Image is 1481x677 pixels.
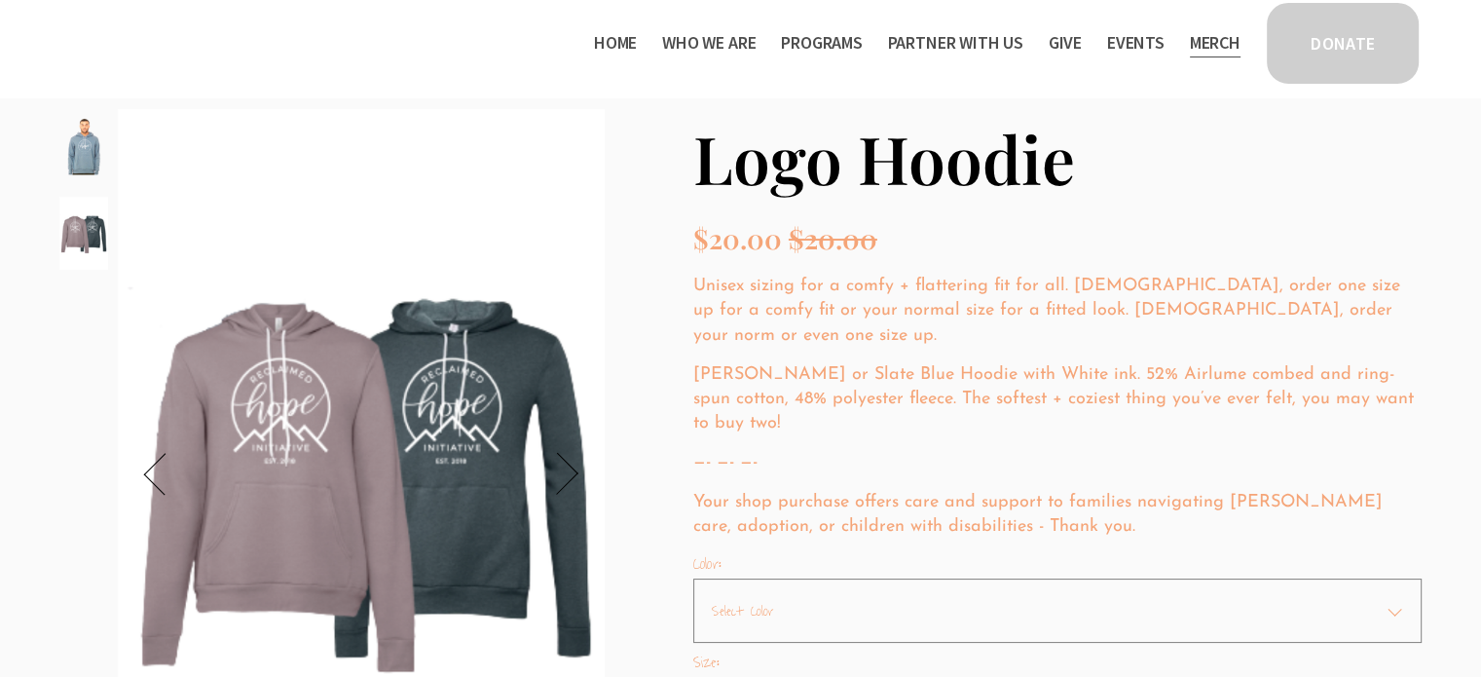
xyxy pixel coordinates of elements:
a: folder dropdown [781,27,863,58]
button: Next [533,450,581,499]
a: Home [594,27,637,58]
p: —- —- —- [693,451,1422,475]
span: Programs [781,29,863,57]
p: [PERSON_NAME] or Slate Blue Hoodie with White ink. 52% Airlume combed and ring-spun cotton, 48% p... [693,363,1422,437]
button: Image 2 of 2 [59,197,108,275]
p: Your shop purchase offers care and support to families navigating [PERSON_NAME] care, adoption, o... [693,491,1422,540]
span: $20.00 [789,220,877,256]
button: Image 1 of 2 [59,109,108,187]
span: Partner With Us [888,29,1023,57]
p: Unisex sizing for a comfy + flattering fit for all. [DEMOGRAPHIC_DATA], order one size up for a c... [693,275,1422,349]
span: Who We Are [662,29,756,57]
a: Give [1049,27,1082,58]
button: Previous [140,450,189,499]
div: Gallery thumbnails [59,109,108,275]
a: folder dropdown [888,27,1023,58]
div: Color: [693,555,1422,573]
span: $20.00 [693,220,782,256]
a: folder dropdown [662,27,756,58]
a: Events [1107,27,1165,58]
div: Size: [693,654,1422,671]
a: Merch [1190,27,1240,58]
h1: Logo Hoodie [693,109,1422,207]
